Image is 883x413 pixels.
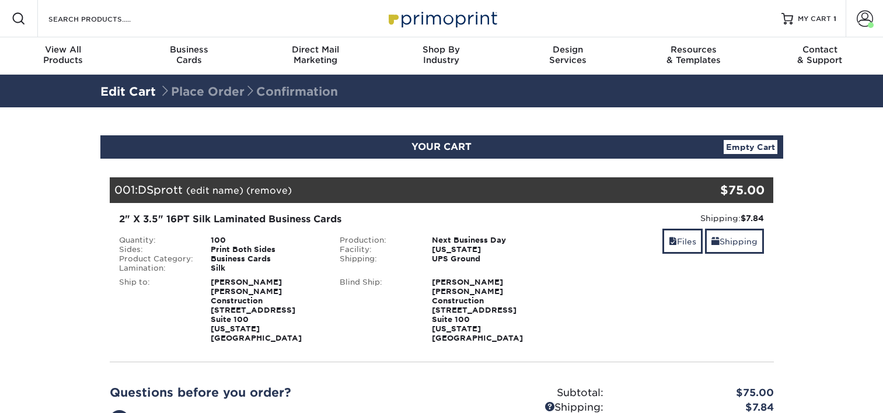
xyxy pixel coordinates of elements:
a: Empty Cart [724,140,777,154]
div: $75.00 [663,181,765,199]
span: files [669,237,677,246]
span: Design [505,44,631,55]
a: Direct MailMarketing [252,37,378,75]
div: Industry [378,44,504,65]
span: shipping [711,237,720,246]
strong: [PERSON_NAME] [PERSON_NAME] Construction [STREET_ADDRESS] Suite 100 [US_STATE][GEOGRAPHIC_DATA] [211,278,302,342]
div: [US_STATE] [423,245,552,254]
div: Facility: [331,245,423,254]
div: Silk [202,264,331,273]
a: Contact& Support [757,37,883,75]
span: Direct Mail [252,44,378,55]
div: Shipping: [331,254,423,264]
div: 001: [110,177,663,203]
h2: Questions before you order? [110,386,433,400]
div: Shipping: [561,212,765,224]
div: Cards [126,44,252,65]
span: Resources [631,44,757,55]
a: (remove) [246,185,292,196]
span: Business [126,44,252,55]
a: Resources& Templates [631,37,757,75]
div: Business Cards [202,254,331,264]
img: Primoprint [383,6,500,31]
input: SEARCH PRODUCTS..... [47,12,161,26]
div: Services [505,44,631,65]
a: Edit Cart [100,85,156,99]
strong: $7.84 [741,213,764,223]
div: & Templates [631,44,757,65]
a: BusinessCards [126,37,252,75]
a: Shipping [705,229,764,254]
span: 1 [833,15,836,23]
div: Print Both Sides [202,245,331,254]
div: & Support [757,44,883,65]
div: 100 [202,236,331,245]
div: Product Category: [110,254,203,264]
strong: [PERSON_NAME] [PERSON_NAME] Construction [STREET_ADDRESS] Suite 100 [US_STATE][GEOGRAPHIC_DATA] [432,278,523,342]
div: Production: [331,236,423,245]
div: Blind Ship: [331,278,423,343]
span: Place Order Confirmation [159,85,338,99]
span: DSprott [138,183,183,196]
a: Shop ByIndustry [378,37,504,75]
span: YOUR CART [411,141,472,152]
span: Contact [757,44,883,55]
div: 2" X 3.5" 16PT Silk Laminated Business Cards [119,212,543,226]
div: Ship to: [110,278,203,343]
div: Subtotal: [442,386,612,401]
a: Files [662,229,703,254]
div: Lamination: [110,264,203,273]
div: Sides: [110,245,203,254]
span: Shop By [378,44,504,55]
div: Quantity: [110,236,203,245]
div: $75.00 [612,386,783,401]
a: DesignServices [505,37,631,75]
div: Marketing [252,44,378,65]
div: UPS Ground [423,254,552,264]
a: (edit name) [186,185,243,196]
span: MY CART [798,14,831,24]
div: Next Business Day [423,236,552,245]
